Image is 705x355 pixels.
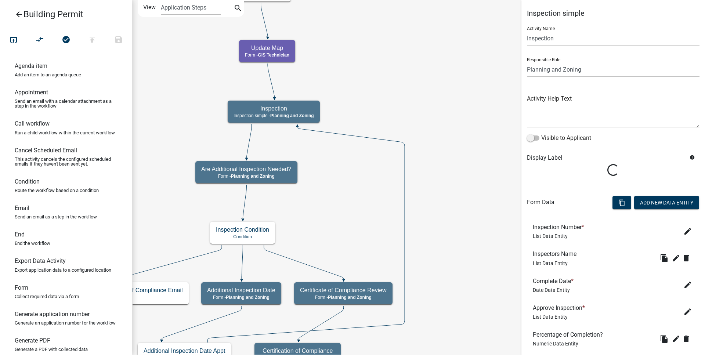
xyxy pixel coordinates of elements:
button: Save [105,32,132,48]
span: Planning and Zoning [270,113,314,118]
span: List Data Entity [533,260,568,266]
h6: Condition [15,178,40,185]
p: Send an email with a calendar attachment as a step in the workflow [15,99,117,108]
button: edit [682,306,694,318]
p: Generate an application number for the workflow [15,320,116,325]
button: edit [670,252,682,264]
button: content_copy [612,196,631,209]
h6: Display Label [527,154,684,161]
button: Auto Layout [26,32,53,48]
p: Send an email as a step in the workflow [15,214,97,219]
i: content_copy [618,199,625,206]
button: Add New Data Entity [634,196,699,209]
span: List Data Entity [533,233,568,239]
i: check_circle [62,35,70,46]
div: Workflow actions [0,32,132,50]
button: edit [670,333,682,345]
i: edit [683,227,692,236]
i: open_in_browser [9,35,18,46]
h5: Inspection Condition [216,226,269,233]
span: Planning and Zoning [328,295,372,300]
label: Visible to Applicant [527,134,591,142]
h6: Export Data Activity [15,257,66,264]
p: Route the workflow based on a condition [15,188,99,193]
p: Form - [300,295,387,300]
i: edit [683,307,692,316]
p: Generate a PDF with collected data [15,347,88,352]
h6: Inspectors Name [533,250,579,257]
h5: Additional Inspection Date Appt [144,347,225,354]
button: Publish [79,32,105,48]
span: Numeric Data Entity [533,341,578,347]
p: Add an item to an agenda queue [15,72,81,77]
button: Test Workflow [0,32,27,48]
h6: Generate PDF [15,337,50,344]
h6: Email [15,204,29,211]
p: Inspection simple - [234,113,314,118]
button: delete [682,252,694,264]
h5: Certification of Compliance [260,347,335,354]
h6: Complete Date [533,278,576,285]
h6: End [15,231,25,238]
wm-modal-confirm: Delete [682,252,694,264]
i: publish [88,35,97,46]
i: info [690,155,695,160]
p: Form - [201,174,292,179]
button: file_copy [658,252,670,264]
button: edit [682,225,694,237]
i: file_copy [660,254,669,262]
h6: Cancel Scheduled Email [15,147,77,154]
h6: Percentage of Completion? [533,331,606,338]
i: delete [682,254,691,262]
h6: Call workflow [15,120,50,127]
h6: Generate application number [15,311,90,318]
i: delete [682,334,691,343]
wm-modal-confirm: Delete [682,333,694,345]
i: arrow_back [15,10,23,20]
h5: Certificate of Compliance Review [300,287,387,294]
span: Planning and Zoning [226,295,270,300]
i: save [114,35,123,46]
span: List Data Entity [533,314,568,320]
h6: Agenda item [15,62,47,69]
h6: Inspection Number [533,224,587,231]
p: Export application data to a configured location [15,268,111,272]
button: search [232,3,244,15]
i: search [234,4,242,14]
p: Condition [216,234,269,239]
p: Form - [207,295,275,300]
span: Planning and Zoning [231,174,275,179]
i: edit [672,254,680,262]
button: file_copy [658,333,670,345]
span: Date Data Entity [533,287,570,293]
wm-modal-confirm: Bulk Actions [612,200,631,206]
button: No problems [53,32,79,48]
h5: Inspection simple [527,9,699,18]
p: Form - [245,52,289,58]
i: file_copy [660,334,669,343]
p: End the workflow [15,241,50,246]
p: Run a child workflow within the current workflow [15,130,115,135]
h5: Inspection [234,105,314,112]
p: Collect required data via a form [15,294,79,299]
i: compare_arrows [36,35,44,46]
button: delete [682,333,694,345]
h6: Approve Inspection [533,304,588,311]
span: GIS Technician [258,52,289,58]
a: Building Permit [6,6,120,23]
p: This activity cancels the configured scheduled emails if they haven't been sent yet. [15,157,117,166]
h6: Form [15,284,28,291]
i: edit [683,280,692,289]
h6: Form Data [527,199,554,206]
h5: Additional Inspection Date [207,287,275,294]
i: edit [672,334,680,343]
h5: Are Additional Inspection Needed? [201,166,292,173]
button: edit [682,279,694,291]
h5: Update Map [245,44,289,51]
h6: Appointment [15,89,48,96]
